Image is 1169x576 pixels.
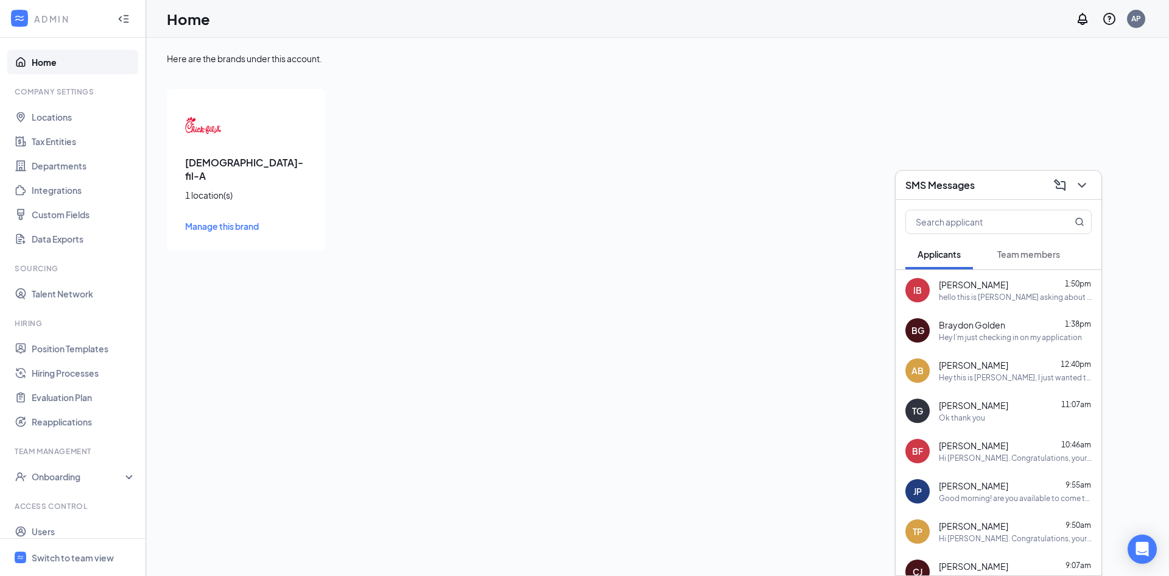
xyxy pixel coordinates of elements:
div: Access control [15,501,133,511]
a: Manage this brand [185,219,307,233]
svg: UserCheck [15,471,27,483]
span: [PERSON_NAME] [939,359,1008,371]
div: Hey this is [PERSON_NAME], I just wanted to know the status of my application [939,372,1092,383]
span: [PERSON_NAME] [939,279,1008,291]
div: 1 location(s) [185,189,307,201]
a: Home [32,50,136,74]
div: Hey I’m just checking in on my application [939,332,1082,343]
span: 10:46am [1061,440,1091,449]
div: Ok thank you [939,413,985,423]
div: TG [912,405,923,417]
span: 12:40pm [1061,360,1091,369]
span: 9:55am [1065,480,1091,489]
div: IB [913,284,922,296]
div: Team Management [15,446,133,457]
span: [PERSON_NAME] [939,399,1008,411]
h1: Home [167,9,210,29]
a: Integrations [32,178,136,202]
span: Team members [997,249,1060,260]
a: Data Exports [32,227,136,251]
a: Custom Fields [32,202,136,227]
div: hello this is [PERSON_NAME] asking about the times for the afternoon shifts are they 4:00-9:00 or... [939,292,1092,302]
a: Talent Network [32,282,136,306]
a: Users [32,519,136,544]
div: Sourcing [15,263,133,274]
span: 1:50pm [1065,279,1091,288]
svg: Notifications [1075,12,1090,26]
div: AB [911,364,924,377]
span: 9:07am [1065,561,1091,570]
span: 9:50am [1065,521,1091,530]
button: ComposeMessage [1050,176,1070,195]
a: Hiring Processes [32,361,136,385]
span: [PERSON_NAME] [939,480,1008,492]
div: BG [911,324,924,336]
a: Tax Entities [32,129,136,154]
a: Locations [32,105,136,129]
div: Hiring [15,318,133,329]
div: Hi [PERSON_NAME]. Congratulations, your onsite interview with [DEMOGRAPHIC_DATA]-fil-A for Front ... [939,453,1092,463]
input: Search applicant [906,210,1050,233]
div: Switch to team view [32,552,114,564]
a: Departments [32,154,136,178]
div: JP [913,485,922,497]
svg: QuestionInfo [1102,12,1117,26]
span: Braydon Golden [939,319,1005,331]
div: Open Intercom Messenger [1128,535,1157,564]
div: TP [913,525,922,538]
button: ChevronDown [1072,176,1092,195]
svg: WorkstreamLogo [16,553,24,561]
div: ADMIN [34,13,107,25]
div: Here are the brands under this account. [167,52,1148,65]
span: [PERSON_NAME] [939,560,1008,572]
div: BF [912,445,923,457]
div: Hi [PERSON_NAME]. Congratulations, your onsite interview with [DEMOGRAPHIC_DATA]-fil-A for Front ... [939,533,1092,544]
div: Good morning! are you available to come to our [GEOGRAPHIC_DATA] location [DATE] at 10:30? [939,493,1092,503]
a: Evaluation Plan [32,385,136,410]
svg: Collapse [118,13,130,25]
span: [PERSON_NAME] [939,520,1008,532]
div: Company Settings [15,87,133,97]
span: Manage this brand [185,221,259,232]
h3: [DEMOGRAPHIC_DATA]-fil-A [185,156,307,183]
div: AP [1131,13,1141,24]
div: Onboarding [32,471,125,483]
svg: ChevronDown [1075,178,1089,193]
span: 1:38pm [1065,319,1091,329]
img: Chick-fil-A logo [185,107,222,144]
span: Applicants [918,249,961,260]
a: Position Templates [32,336,136,361]
a: Reapplications [32,410,136,434]
svg: WorkstreamLogo [13,12,26,24]
span: [PERSON_NAME] [939,439,1008,452]
svg: ComposeMessage [1053,178,1067,193]
span: 11:07am [1061,400,1091,409]
h3: SMS Messages [905,179,975,192]
svg: MagnifyingGlass [1075,217,1084,227]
